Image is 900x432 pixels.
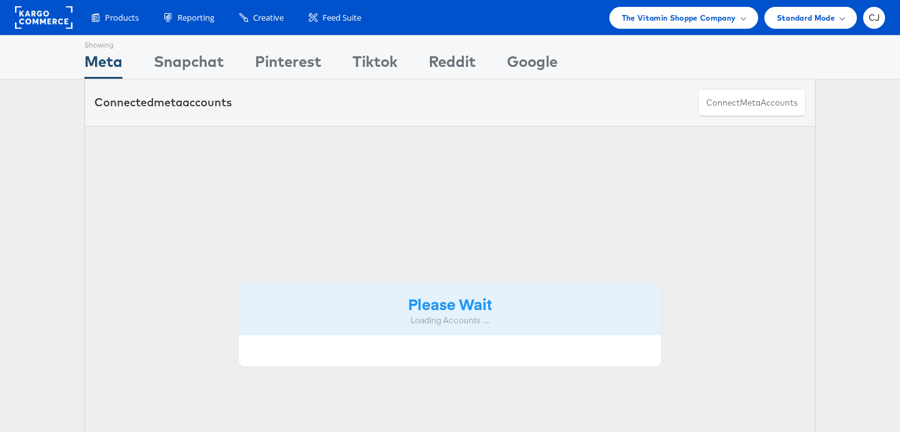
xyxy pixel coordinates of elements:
[322,12,361,24] span: Feed Suite
[84,36,122,51] div: Showing
[352,51,397,79] div: Tiktok
[154,51,224,79] div: Snapchat
[622,11,736,24] span: The Vitamin Shoppe Company
[429,51,476,79] div: Reddit
[777,11,835,24] span: Standard Mode
[869,14,880,22] span: CJ
[177,12,214,24] span: Reporting
[740,97,761,109] span: meta
[507,51,557,79] div: Google
[253,12,284,24] span: Creative
[94,94,232,111] div: Connected accounts
[154,95,182,109] span: meta
[408,293,492,314] strong: Please Wait
[84,51,122,79] div: Meta
[255,51,321,79] div: Pinterest
[698,89,806,117] button: ConnectmetaAccounts
[248,314,652,326] div: Loading Accounts ....
[105,12,139,24] span: Products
